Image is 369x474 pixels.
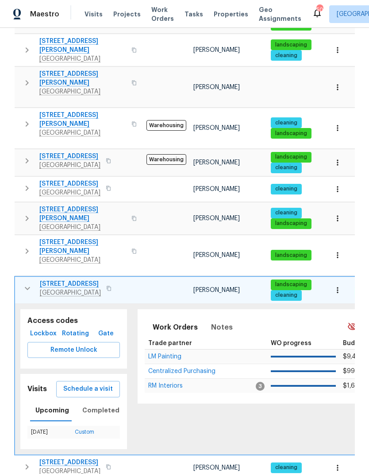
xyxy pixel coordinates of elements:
[148,383,183,389] a: RM Interiors
[193,465,240,471] span: [PERSON_NAME]
[75,429,94,435] a: Custom
[148,369,215,374] a: Centralized Purchasing
[193,84,240,90] span: [PERSON_NAME]
[211,321,233,334] span: Notes
[148,383,183,389] span: RM Interiors
[193,47,240,53] span: [PERSON_NAME]
[272,153,311,161] span: landscaping
[193,287,240,293] span: [PERSON_NAME]
[272,252,311,259] span: landscaping
[272,281,311,288] span: landscaping
[272,185,301,193] span: cleaning
[35,345,113,356] span: Remote Unlock
[146,154,186,165] span: Warehousing
[272,220,311,227] span: landscaping
[184,11,203,17] span: Tasks
[27,426,71,439] td: [DATE]
[272,209,301,217] span: cleaning
[259,5,301,23] span: Geo Assignments
[56,381,120,397] button: Schedule a visit
[148,354,181,359] a: LM Painting
[63,328,88,339] span: Rotating
[35,405,69,416] span: Upcoming
[343,340,365,346] span: Budget
[272,119,301,127] span: cleaning
[272,464,301,471] span: cleaning
[193,252,240,258] span: [PERSON_NAME]
[272,164,301,171] span: cleaning
[82,405,119,416] span: Completed
[193,186,240,192] span: [PERSON_NAME]
[92,326,120,342] button: Gate
[148,340,192,346] span: Trade partner
[63,384,113,395] span: Schedule a visit
[272,291,301,299] span: cleaning
[193,159,240,166] span: [PERSON_NAME]
[27,326,59,342] button: Lockbox
[30,10,59,19] span: Maestro
[146,120,186,131] span: Warehousing
[153,321,198,334] span: Work Orders
[85,10,103,19] span: Visits
[31,328,56,339] span: Lockbox
[214,10,248,19] span: Properties
[193,125,240,131] span: [PERSON_NAME]
[271,340,311,346] span: WO progress
[316,5,323,14] div: 50
[272,41,311,49] span: landscaping
[193,215,240,221] span: [PERSON_NAME]
[151,5,174,23] span: Work Orders
[272,52,301,59] span: cleaning
[27,316,120,326] h5: Access codes
[256,382,265,391] span: 3
[95,328,116,339] span: Gate
[343,368,365,374] span: $991.81
[27,385,47,394] h5: Visits
[27,342,120,358] button: Remote Unlock
[113,10,141,19] span: Projects
[272,130,311,137] span: landscaping
[148,354,181,360] span: LM Painting
[59,326,92,342] button: Rotating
